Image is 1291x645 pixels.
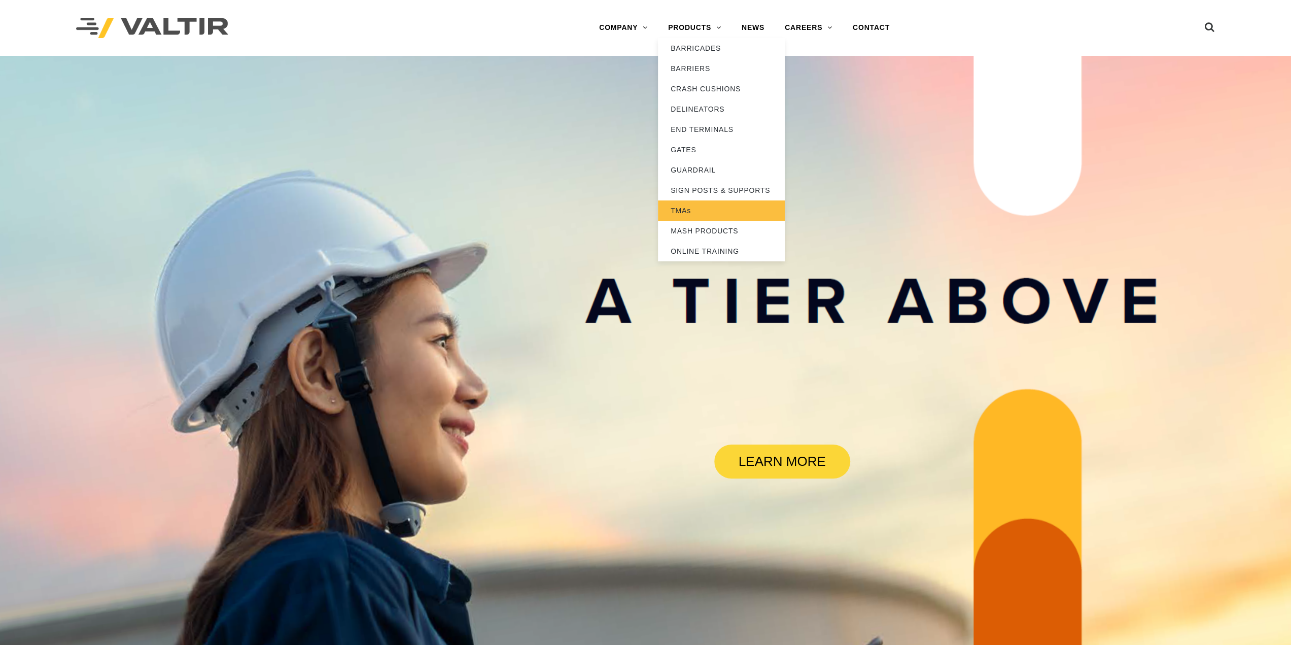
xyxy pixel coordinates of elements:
[658,38,785,58] a: BARRICADES
[714,445,850,479] a: LEARN MORE
[76,18,228,39] img: Valtir
[658,99,785,119] a: DELINEATORS
[658,58,785,79] a: BARRIERS
[658,18,731,38] a: PRODUCTS
[775,18,843,38] a: CAREERS
[658,160,785,180] a: GUARDRAIL
[589,18,658,38] a: COMPANY
[658,221,785,241] a: MASH PRODUCTS
[658,79,785,99] a: CRASH CUSHIONS
[658,119,785,140] a: END TERMINALS
[658,140,785,160] a: GATES
[658,241,785,261] a: ONLINE TRAINING
[731,18,775,38] a: NEWS
[843,18,900,38] a: CONTACT
[658,200,785,221] a: TMAs
[658,180,785,200] a: SIGN POSTS & SUPPORTS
